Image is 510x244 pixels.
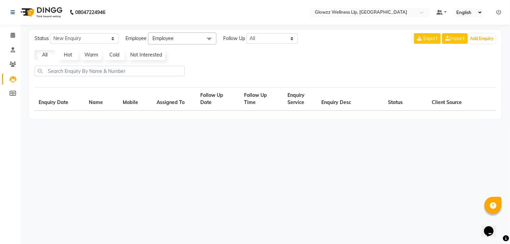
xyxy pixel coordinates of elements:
[85,88,119,111] th: Name
[442,33,468,44] a: Import
[317,88,384,111] th: Enquiry Desc
[152,88,196,111] th: Assigned To
[17,3,64,22] img: logo
[127,50,165,60] a: Not Interested
[81,50,102,60] a: Warm
[428,88,471,111] th: Client Source
[468,34,495,43] button: Add Enquiry
[152,35,174,41] span: Employee
[240,88,284,111] th: Follow Up Time
[35,35,49,42] span: Status
[35,50,55,60] a: All
[125,35,147,42] span: Employee
[58,50,78,60] a: Hot
[481,217,503,237] iframe: chat widget
[423,35,438,41] span: Export
[196,88,240,111] th: Follow Up Date
[223,35,245,42] span: Follow Up
[35,66,185,76] input: Search Enquiry By Name & Number
[384,88,428,111] th: Status
[414,33,441,44] button: Export
[35,88,85,111] th: Enquiry Date
[75,3,105,22] b: 08047224946
[119,88,152,111] th: Mobile
[283,88,317,111] th: Enquiry Service
[104,50,125,60] a: Cold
